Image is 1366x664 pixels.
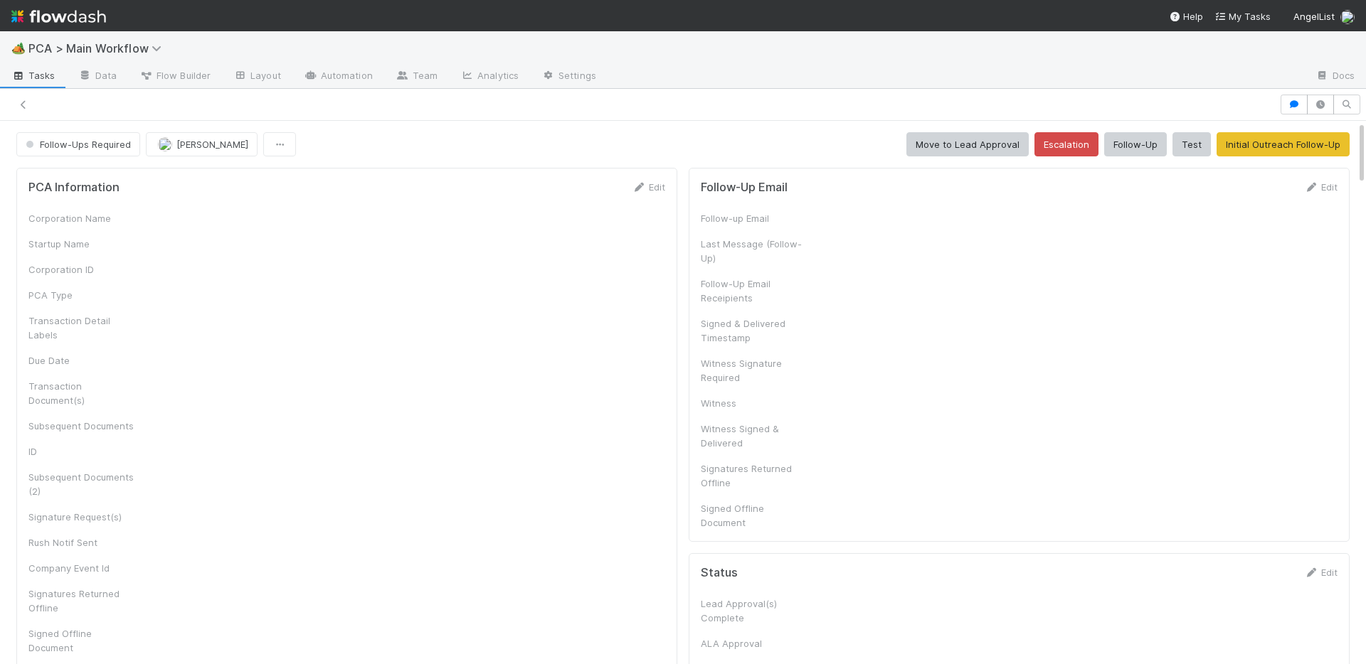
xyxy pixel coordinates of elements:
[1214,9,1271,23] a: My Tasks
[28,419,135,433] div: Subsequent Documents
[28,353,135,368] div: Due Date
[292,65,384,88] a: Automation
[28,262,135,277] div: Corporation ID
[701,501,808,530] div: Signed Offline Document
[1034,132,1098,156] button: Escalation
[632,181,665,193] a: Edit
[28,314,135,342] div: Transaction Detail Labels
[1104,132,1167,156] button: Follow-Up
[28,470,135,498] div: Subsequent Documents (2)
[28,288,135,302] div: PCA Type
[1340,10,1355,24] img: avatar_d89a0a80-047e-40c9-bdc2-a2d44e645fd3.png
[128,65,222,88] a: Flow Builder
[28,379,135,407] div: Transaction Document(s)
[28,211,135,225] div: Corporation Name
[1304,567,1338,578] a: Edit
[28,561,135,575] div: Company Event Id
[1217,132,1350,156] button: Initial Outreach Follow-Up
[701,596,808,625] div: Lead Approval(s) Complete
[701,396,808,410] div: Witness
[701,277,808,305] div: Follow-Up Email Receipients
[67,65,128,88] a: Data
[384,65,449,88] a: Team
[11,68,55,82] span: Tasks
[11,42,26,54] span: 🏕️
[701,211,808,225] div: Follow-up Email
[11,4,106,28] img: logo-inverted-e16ddd16eac7371096b0.svg
[701,356,808,385] div: Witness Signature Required
[906,132,1029,156] button: Move to Lead Approval
[28,626,135,655] div: Signed Offline Document
[139,68,211,82] span: Flow Builder
[701,422,808,450] div: Witness Signed & Delivered
[28,587,135,615] div: Signatures Returned Offline
[449,65,530,88] a: Analytics
[530,65,608,88] a: Settings
[28,444,135,459] div: ID
[16,132,140,156] button: Follow-Ups Required
[1293,11,1335,22] span: AngelList
[28,535,135,550] div: Rush Notif Sent
[701,181,788,195] h5: Follow-Up Email
[1214,11,1271,22] span: My Tasks
[176,139,248,150] span: [PERSON_NAME]
[701,566,738,580] h5: Status
[701,237,808,265] div: Last Message (Follow-Up)
[28,41,169,55] span: PCA > Main Workflow
[23,139,131,150] span: Follow-Ups Required
[28,181,120,195] h5: PCA Information
[146,132,258,156] button: [PERSON_NAME]
[701,316,808,345] div: Signed & Delivered Timestamp
[28,237,135,251] div: Startup Name
[1169,9,1203,23] div: Help
[1304,181,1338,193] a: Edit
[28,510,135,524] div: Signature Request(s)
[222,65,292,88] a: Layout
[158,137,172,151] img: avatar_d8fc9ee4-bd1b-4062-a2a8-84feb2d97839.png
[1304,65,1366,88] a: Docs
[701,461,808,490] div: Signatures Returned Offline
[701,636,808,650] div: ALA Approval
[1172,132,1211,156] button: Test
